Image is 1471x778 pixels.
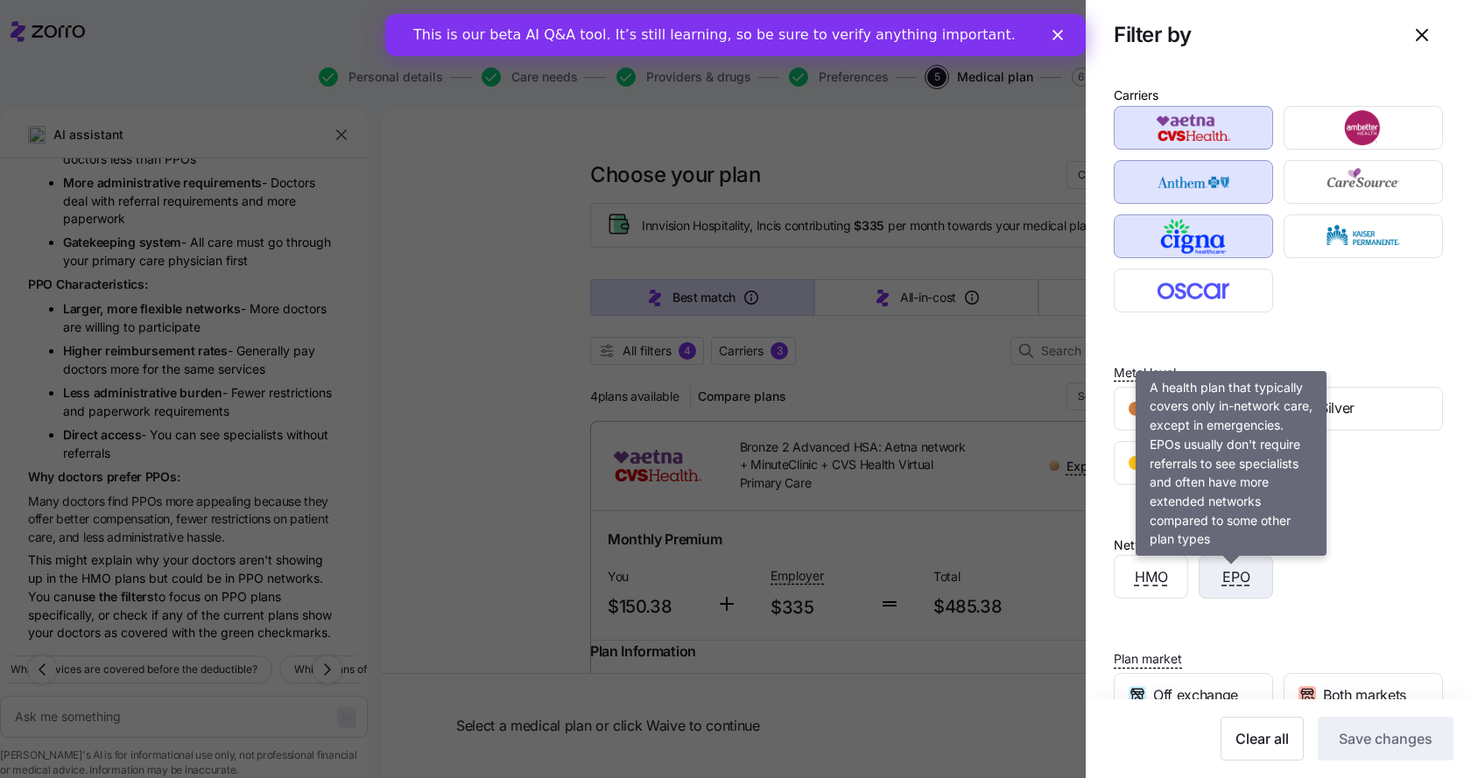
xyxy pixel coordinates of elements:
[1114,86,1158,105] div: Carriers
[1150,452,1180,473] span: Gold
[1130,110,1258,145] img: Aetna CVS Health
[1323,684,1406,706] span: Both markets
[1339,728,1432,749] span: Save changes
[1299,165,1428,200] img: CareSource
[1130,273,1258,308] img: Oscar
[1130,165,1258,200] img: Anthem
[1150,397,1194,419] span: Bronze
[1299,110,1428,145] img: Ambetter
[1114,21,1387,48] h1: Filter by
[1153,684,1238,706] span: Off exchange
[1235,728,1289,749] span: Clear all
[1318,717,1453,760] button: Save changes
[1114,536,1193,555] div: Network type
[1221,717,1304,760] button: Clear all
[667,16,685,26] div: Close
[1114,650,1182,668] span: Plan market
[1135,566,1168,588] span: HMO
[1114,364,1176,382] span: Metal level
[1320,397,1355,419] span: Silver
[385,14,1086,56] iframe: Intercom live chat banner
[1130,219,1258,254] img: Cigna Healthcare
[1299,219,1428,254] img: Kaiser Permanente
[1222,566,1250,588] span: EPO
